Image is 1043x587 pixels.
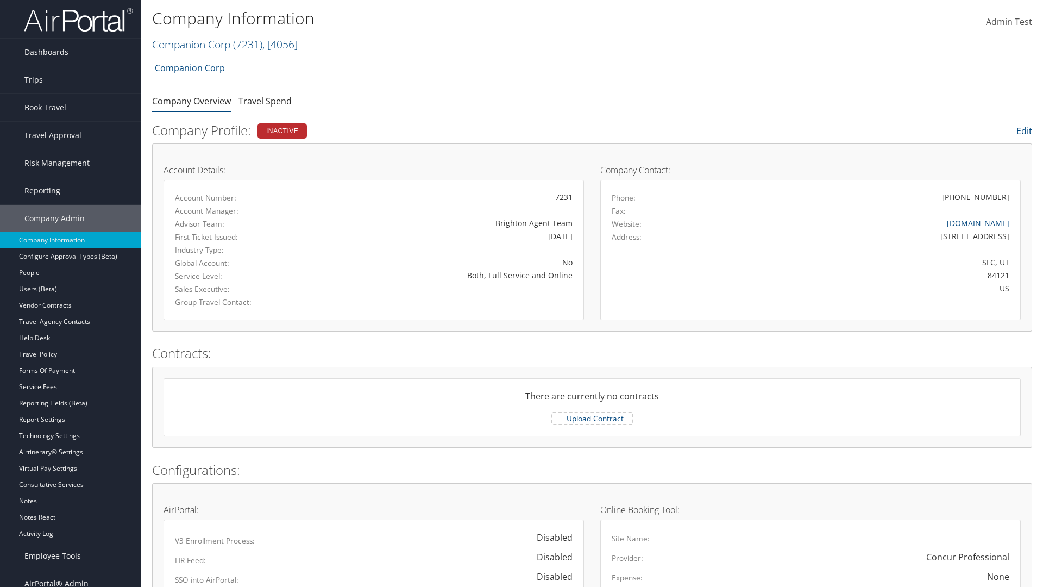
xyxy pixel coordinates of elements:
[175,192,297,203] label: Account Number:
[552,413,632,424] label: Upload Contract
[175,535,255,546] label: V3 Enrollment Process:
[715,283,1010,294] div: US
[155,57,225,79] a: Companion Corp
[152,7,739,30] h1: Company Information
[987,570,1009,583] div: None
[986,5,1032,39] a: Admin Test
[175,284,297,295] label: Sales Executive:
[24,94,66,121] span: Book Travel
[600,166,1021,174] h4: Company Contact:
[947,218,1009,228] a: [DOMAIN_NAME]
[313,257,573,268] div: No
[526,531,573,544] div: Disabled
[986,16,1032,28] span: Admin Test
[612,232,642,242] label: Address:
[164,390,1020,411] div: There are currently no contracts
[313,270,573,281] div: Both, Full Service and Online
[175,297,297,308] label: Group Travel Contact:
[24,39,68,66] span: Dashboards
[175,271,297,282] label: Service Level:
[1016,125,1032,137] a: Edit
[926,551,1009,564] div: Concur Professional
[715,257,1010,268] div: SLC, UT
[257,123,307,139] div: Inactive
[612,572,643,583] label: Expense:
[152,461,1032,479] h2: Configurations:
[175,218,297,229] label: Advisor Team:
[152,37,298,52] a: Companion Corp
[152,121,733,140] h2: Company Profile:
[175,245,297,255] label: Industry Type:
[152,95,231,107] a: Company Overview
[600,505,1021,514] h4: Online Booking Tool:
[238,95,292,107] a: Travel Spend
[612,205,626,216] label: Fax:
[24,542,81,570] span: Employee Tools
[24,122,81,149] span: Travel Approval
[175,574,238,585] label: SSO into AirPortal:
[164,505,584,514] h4: AirPortal:
[612,192,636,203] label: Phone:
[24,66,43,93] span: Trips
[715,230,1010,242] div: [STREET_ADDRESS]
[152,344,1032,363] h2: Contracts:
[313,217,573,229] div: Brighton Agent Team
[24,7,133,33] img: airportal-logo.png
[175,205,297,216] label: Account Manager:
[262,37,298,52] span: , [ 4056 ]
[24,177,60,204] span: Reporting
[612,533,650,544] label: Site Name:
[24,149,90,177] span: Risk Management
[313,230,573,242] div: [DATE]
[612,218,642,229] label: Website:
[313,191,573,203] div: 7231
[526,570,573,583] div: Disabled
[175,555,206,566] label: HR Feed:
[612,553,643,564] label: Provider:
[175,232,297,242] label: First Ticket Issued:
[942,191,1009,203] div: [PHONE_NUMBER]
[24,205,85,232] span: Company Admin
[526,551,573,564] div: Disabled
[715,270,1010,281] div: 84121
[164,166,584,174] h4: Account Details:
[233,37,262,52] span: ( 7231 )
[175,258,297,268] label: Global Account:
